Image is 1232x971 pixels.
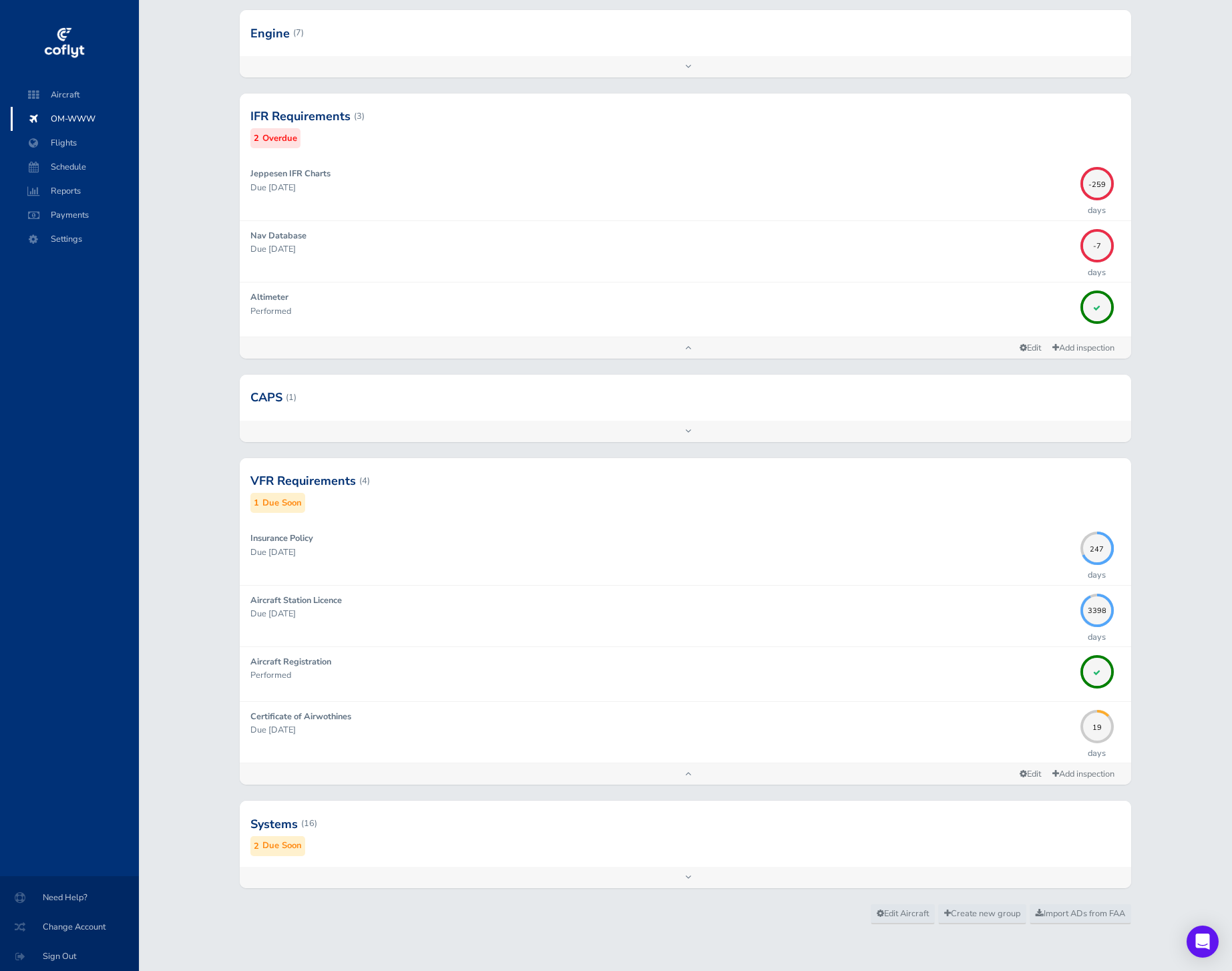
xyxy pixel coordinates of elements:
[24,131,126,155] span: Flights
[262,132,297,146] small: Overdue
[1046,765,1120,784] a: Add inspection
[240,524,1131,584] a: Insurance Policy Due [DATE] 247days
[250,711,351,723] strong: Certificate of Airwothines
[240,159,1131,220] a: Jeppesen IFR Charts Due [DATE] -259days
[1020,342,1041,354] span: Edit
[1088,568,1106,582] p: days
[1036,908,1125,920] span: Import ADs from FAA
[16,886,123,910] span: Need Help?
[240,586,1131,646] a: Aircraft Station Licence Due [DATE] 3398days
[1088,747,1106,760] p: days
[250,723,1073,737] p: Due [DATE]
[250,291,288,303] strong: Altimeter
[24,203,126,227] span: Payments
[250,607,1073,620] p: Due [DATE]
[250,656,331,668] strong: Aircraft Registration
[1080,178,1114,186] span: -259
[24,107,126,131] span: OM-WWW
[1020,768,1041,780] span: Edit
[16,944,123,968] span: Sign Out
[250,668,1073,682] p: Performed
[250,594,342,606] strong: Aircraft Station Licence
[250,532,313,544] strong: Insurance Policy
[250,230,306,242] strong: Nav Database
[24,179,126,203] span: Reports
[262,496,302,510] small: Due Soon
[24,83,126,107] span: Aircraft
[250,181,1073,194] p: Due [DATE]
[250,546,1073,559] p: Due [DATE]
[240,282,1131,337] a: Altimeter Performed
[250,168,331,180] strong: Jeppesen IFR Charts
[1014,339,1046,357] a: Edit
[1080,543,1114,550] span: 247
[262,839,302,853] small: Due Soon
[24,227,126,251] span: Settings
[1080,605,1114,612] span: 3398
[250,305,1073,318] p: Performed
[1088,630,1106,644] p: days
[24,155,126,179] span: Schedule
[1088,266,1106,279] p: days
[1030,904,1131,924] a: Import ADs from FAA
[250,242,1073,256] p: Due [DATE]
[944,908,1020,920] span: Create new group
[16,915,123,939] span: Change Account
[871,904,935,924] a: Edit Aircraft
[42,23,86,63] img: coflyt logo
[1187,926,1219,958] div: Open Intercom Messenger
[240,702,1131,763] a: Certificate of Airwothines Due [DATE] 19days
[1014,765,1046,783] a: Edit
[1080,721,1114,729] span: 19
[240,221,1131,282] a: Nav Database Due [DATE] -7days
[240,647,1131,701] a: Aircraft Registration Performed
[938,904,1026,924] a: Create new group
[1080,240,1114,248] span: -7
[1046,339,1120,358] a: Add inspection
[1088,204,1106,217] p: days
[877,908,929,920] span: Edit Aircraft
